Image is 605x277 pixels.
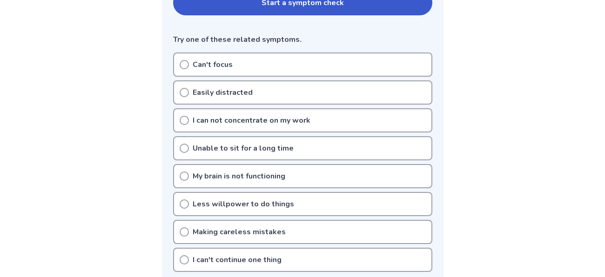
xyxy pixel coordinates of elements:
[173,34,432,45] p: Try one of these related symptoms.
[193,115,310,126] p: I can not concentrate on my work
[193,87,253,98] p: Easily distracted
[193,254,282,265] p: I can't continue one thing
[193,171,285,182] p: My brain is not functioning
[193,59,233,70] p: Can't focus
[193,198,294,210] p: Less willpower to do things
[193,143,294,154] p: Unable to sit for a long time
[193,226,286,237] p: Making careless mistakes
